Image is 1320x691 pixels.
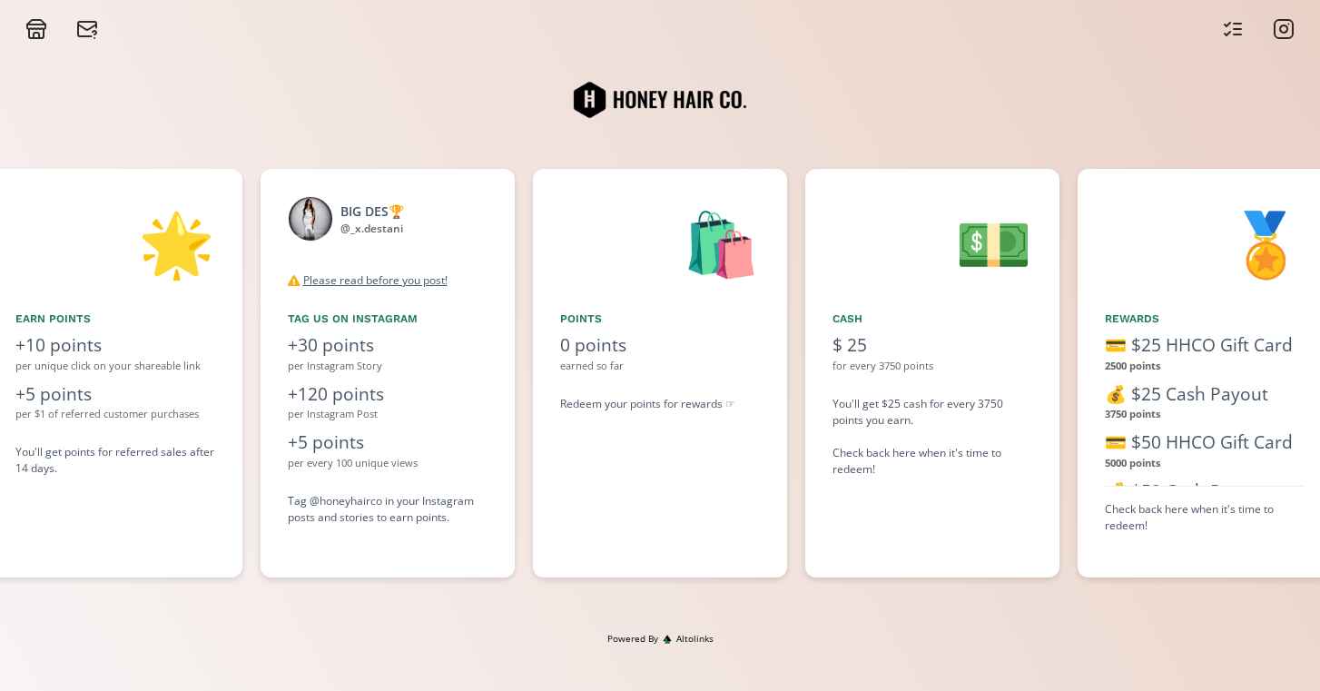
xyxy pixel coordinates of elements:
[1105,381,1305,408] div: 💰 $25 Cash Payout
[1105,332,1305,359] div: 💳 $25 HHCO Gift Card
[288,311,488,327] div: Tag us on Instagram
[15,332,215,359] div: +10 points
[832,196,1032,289] div: 💵
[288,359,488,374] div: per Instagram Story
[15,407,215,422] div: per $1 of referred customer purchases
[560,396,760,412] div: Redeem your points for rewards ☞
[1105,501,1305,534] div: Check back here when it's time to redeem!
[676,632,714,646] span: Altolinks
[832,332,1032,359] div: $ 25
[1105,429,1305,456] div: 💳 $50 HHCO Gift Card
[1105,311,1305,327] div: Rewards
[340,221,404,237] div: @ _x.destani
[15,311,215,327] div: Earn points
[288,429,488,456] div: +5 points
[560,332,760,359] div: 0 points
[560,311,760,327] div: points
[15,196,215,289] div: 🌟
[15,444,215,477] div: You'll get points for referred sales after 14 days.
[288,196,333,242] img: 481202503_654205087053459_2498824719562444633_n.jpg
[560,359,760,374] div: earned so far
[607,632,658,646] span: Powered By
[288,407,488,422] div: per Instagram Post
[288,332,488,359] div: +30 points
[1105,407,1161,420] strong: 3750 points
[288,381,488,408] div: +120 points
[832,396,1032,478] div: You'll get $25 cash for every 3750 points you earn. Check back here when it's time to redeem!
[1105,479,1305,505] div: 💰 $50 Cash Payout
[288,456,488,471] div: per every 100 unique views
[560,196,760,289] div: 🛍️
[15,381,215,408] div: +5 points
[15,359,215,374] div: per unique click on your shareable link
[832,359,1032,374] div: for every 3750 points
[288,493,488,526] div: Tag @honeyhairco in your Instagram posts and stories to earn points.
[303,272,448,288] u: Please read before you post!
[569,54,751,145] img: QrgWYwbcqp6j
[340,202,404,221] div: BIG DES🏆
[1105,359,1161,372] strong: 2500 points
[1105,456,1161,469] strong: 5000 points
[1105,196,1305,289] div: 🏅
[832,311,1032,327] div: Cash
[663,635,672,644] img: favicon-32x32.png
